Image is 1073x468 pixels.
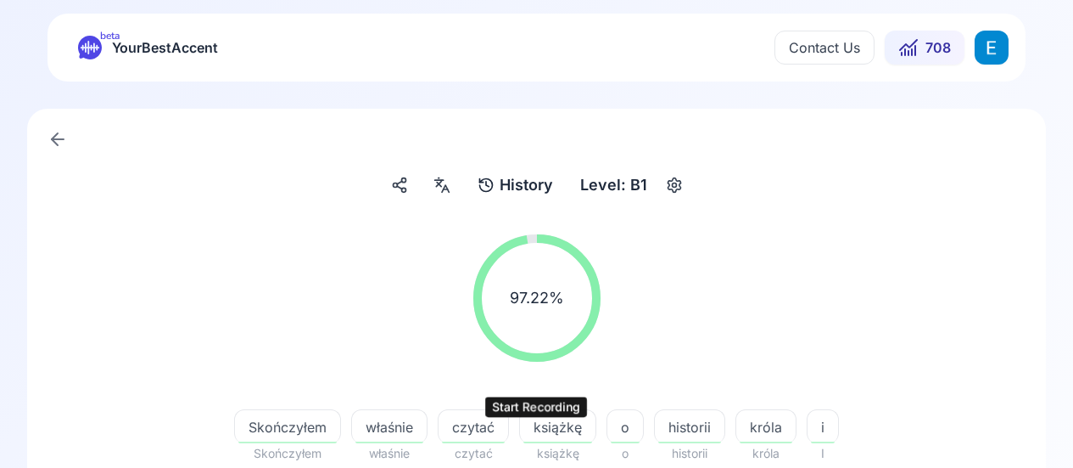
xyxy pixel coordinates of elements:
[519,409,596,443] button: książkę
[64,36,232,59] a: betaYourBestAccent
[607,417,643,437] span: o
[351,443,428,464] span: właśnie
[736,417,796,437] span: króla
[471,170,560,200] button: History
[485,397,587,417] div: Start Recording
[573,170,654,200] div: Level: B1
[112,36,218,59] span: YourBestAccent
[925,37,951,58] span: 708
[510,286,564,310] span: 97.22 %
[438,409,509,443] button: czytać
[439,417,508,437] span: czytać
[573,170,688,200] button: Level: B1
[351,409,428,443] button: właśnie
[654,409,725,443] button: historii
[808,417,838,437] span: i
[735,443,796,464] span: króla
[606,443,644,464] span: o
[807,443,839,464] span: I
[885,31,964,65] button: 708
[234,409,341,443] button: Skończyłem
[352,417,427,437] span: właśnie
[520,417,595,437] span: książkę
[500,173,553,197] span: History
[519,443,596,464] span: książkę
[234,443,341,464] span: Skończyłem
[655,417,724,437] span: historii
[438,443,509,464] span: czytać
[606,409,644,443] button: o
[774,31,875,65] button: Contact Us
[235,417,340,437] span: Skończyłem
[735,409,796,443] button: króla
[654,443,725,464] span: historii
[807,409,839,443] button: i
[975,31,1009,65] img: R1
[100,29,120,42] span: beta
